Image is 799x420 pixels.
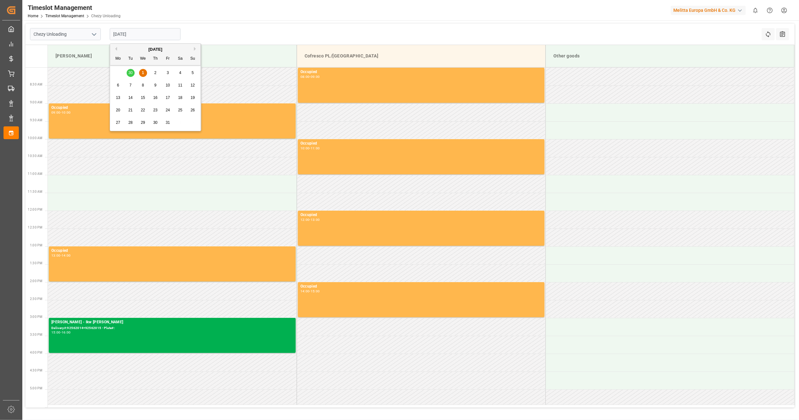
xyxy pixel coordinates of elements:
[61,331,62,334] div: -
[176,106,184,114] div: Choose Saturday, October 25th, 2025
[28,226,42,229] span: 12:30 PM
[153,108,157,112] span: 23
[62,331,71,334] div: 16:00
[114,119,122,127] div: Choose Monday, October 27th, 2025
[190,95,195,100] span: 19
[190,108,195,112] span: 26
[30,28,101,40] input: Type to search/select
[30,244,42,247] span: 1:00 PM
[128,95,132,100] span: 14
[671,6,746,15] div: Melitta Europa GmbH & Co. KG
[152,55,159,63] div: Th
[179,71,181,75] span: 4
[166,95,170,100] span: 17
[309,75,310,78] div: -
[28,14,38,18] a: Home
[176,94,184,102] div: Choose Saturday, October 18th, 2025
[110,46,201,53] div: [DATE]
[178,83,182,87] span: 11
[152,69,159,77] div: Choose Thursday, October 2nd, 2025
[300,140,542,147] div: Occupied
[176,81,184,89] div: Choose Saturday, October 11th, 2025
[671,4,748,16] button: Melitta Europa GmbH & Co. KG
[129,83,132,87] span: 7
[189,81,197,89] div: Choose Sunday, October 12th, 2025
[164,55,172,63] div: Fr
[300,290,310,293] div: 14:00
[30,315,42,319] span: 3:00 PM
[164,69,172,77] div: Choose Friday, October 3rd, 2025
[189,69,197,77] div: Choose Sunday, October 5th, 2025
[51,111,61,114] div: 09:00
[142,83,144,87] span: 8
[30,118,42,122] span: 9:30 AM
[176,55,184,63] div: Sa
[114,81,122,89] div: Choose Monday, October 6th, 2025
[311,75,320,78] div: 09:00
[61,254,62,257] div: -
[176,69,184,77] div: Choose Saturday, October 4th, 2025
[30,297,42,301] span: 2:30 PM
[30,279,42,283] span: 2:00 PM
[311,218,320,221] div: 13:00
[309,218,310,221] div: -
[300,69,542,75] div: Occupied
[166,83,170,87] span: 10
[142,71,144,75] span: 1
[189,94,197,102] div: Choose Sunday, October 19th, 2025
[167,71,169,75] span: 3
[141,95,145,100] span: 15
[152,119,159,127] div: Choose Thursday, October 30th, 2025
[309,290,310,293] div: -
[51,248,293,254] div: Occupied
[51,331,61,334] div: 15:00
[127,81,135,89] div: Choose Tuesday, October 7th, 2025
[117,83,119,87] span: 6
[127,106,135,114] div: Choose Tuesday, October 21st, 2025
[62,254,71,257] div: 14:00
[30,333,42,336] span: 3:30 PM
[154,83,157,87] span: 9
[110,28,181,40] input: DD-MM-YYYY
[311,290,320,293] div: 15:00
[30,386,42,390] span: 5:00 PM
[127,119,135,127] div: Choose Tuesday, October 28th, 2025
[127,55,135,63] div: Tu
[763,3,777,18] button: Help Center
[164,106,172,114] div: Choose Friday, October 24th, 2025
[30,351,42,354] span: 4:00 PM
[192,71,194,75] span: 5
[300,147,310,150] div: 10:00
[28,172,42,176] span: 11:00 AM
[551,50,789,62] div: Other goods
[114,94,122,102] div: Choose Monday, October 13th, 2025
[112,67,199,129] div: month 2025-10
[300,212,542,218] div: Occupied
[30,83,42,86] span: 8:30 AM
[152,106,159,114] div: Choose Thursday, October 23rd, 2025
[139,81,147,89] div: Choose Wednesday, October 8th, 2025
[302,50,540,62] div: Cofresco PL/[GEOGRAPHIC_DATA]
[51,254,61,257] div: 13:00
[30,101,42,104] span: 9:00 AM
[28,154,42,158] span: 10:30 AM
[30,261,42,265] span: 1:30 PM
[178,108,182,112] span: 25
[51,319,293,326] div: [PERSON_NAME] - lkw [PERSON_NAME]
[62,111,71,114] div: 10:00
[116,120,120,125] span: 27
[128,108,132,112] span: 21
[28,208,42,211] span: 12:00 PM
[30,369,42,372] span: 4:30 PM
[114,106,122,114] div: Choose Monday, October 20th, 2025
[166,108,170,112] span: 24
[164,94,172,102] div: Choose Friday, October 17th, 2025
[309,147,310,150] div: -
[153,95,157,100] span: 16
[154,71,157,75] span: 2
[51,326,293,331] div: Delivery#:92562014+92562015 - Plate#:
[116,108,120,112] span: 20
[164,119,172,127] div: Choose Friday, October 31st, 2025
[28,190,42,193] span: 11:30 AM
[139,94,147,102] div: Choose Wednesday, October 15th, 2025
